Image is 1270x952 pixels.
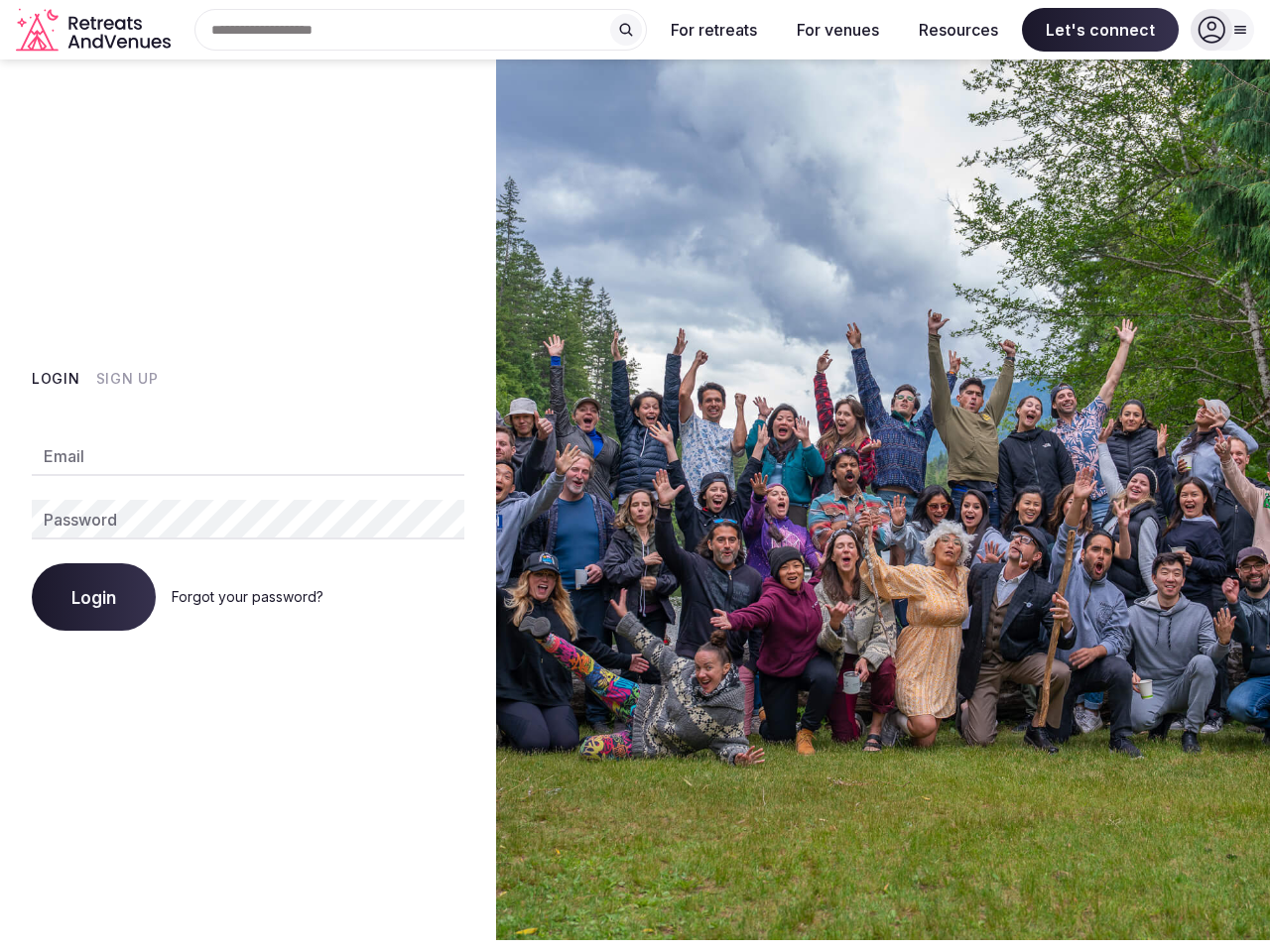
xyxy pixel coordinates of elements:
[655,8,773,52] button: For retreats
[172,588,323,605] a: Forgot your password?
[96,369,159,389] button: Sign Up
[16,8,175,53] a: Visit the homepage
[32,369,80,389] button: Login
[1022,8,1179,52] span: Let's connect
[496,59,1270,940] img: My Account Background
[32,563,156,631] button: Login
[781,8,895,52] button: For venues
[16,8,175,53] svg: Retreats and Venues company logo
[71,587,116,607] span: Login
[903,8,1014,52] button: Resources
